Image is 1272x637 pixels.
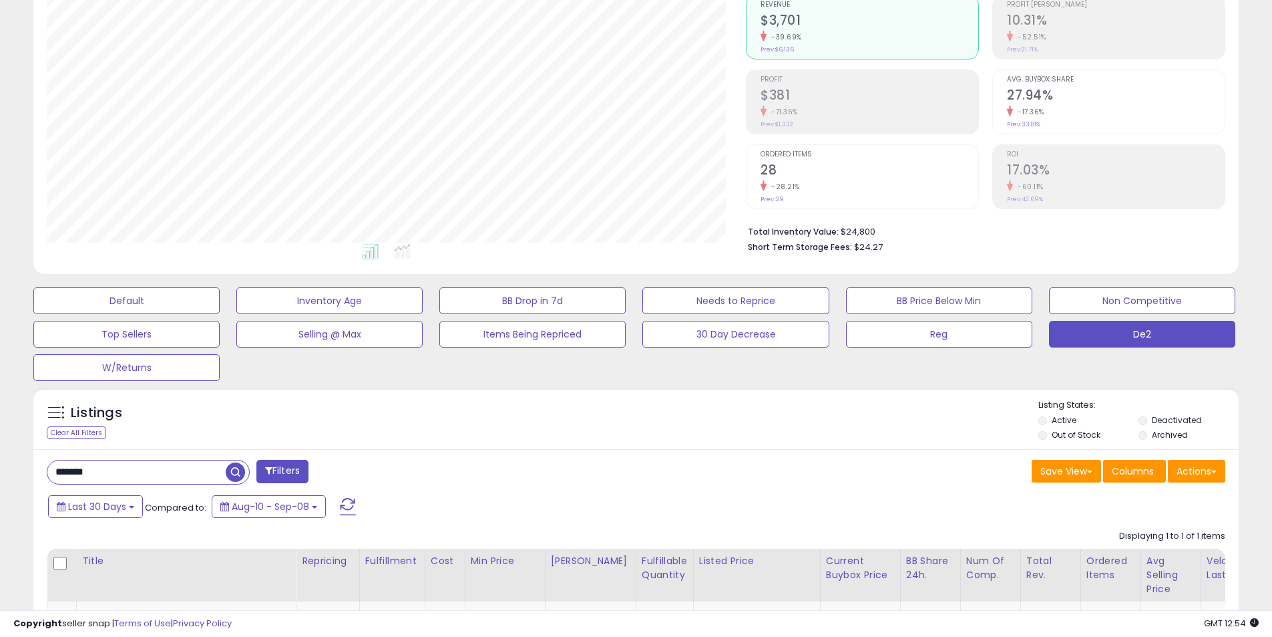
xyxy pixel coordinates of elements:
[761,1,978,9] span: Revenue
[47,426,106,439] div: Clear All Filters
[1052,414,1076,426] label: Active
[13,618,232,630] div: seller snap | |
[256,460,308,483] button: Filters
[1007,162,1225,180] h2: 17.03%
[232,500,309,513] span: Aug-10 - Sep-08
[761,162,978,180] h2: 28
[1007,45,1038,53] small: Prev: 21.71%
[1013,182,1044,192] small: -60.11%
[302,554,354,568] div: Repricing
[1112,465,1154,478] span: Columns
[1007,13,1225,31] h2: 10.31%
[642,287,829,314] button: Needs to Reprice
[906,554,955,582] div: BB Share 24h.
[82,554,290,568] div: Title
[854,241,883,253] span: $24.27
[1152,414,1202,426] label: Deactivated
[1007,1,1225,9] span: Profit [PERSON_NAME]
[748,226,839,237] b: Total Inventory Value:
[431,554,459,568] div: Cost
[761,13,978,31] h2: $3,701
[1049,287,1235,314] button: Non Competitive
[1007,76,1225,84] span: Avg. Buybox Share
[173,617,232,630] a: Privacy Policy
[114,617,171,630] a: Terms of Use
[33,287,220,314] button: Default
[846,287,1032,314] button: BB Price Below Min
[966,554,1015,582] div: Num of Comp.
[642,321,829,348] button: 30 Day Decrease
[1007,120,1040,128] small: Prev: 33.81%
[1038,399,1239,412] p: Listing States:
[33,354,220,381] button: W/Returns
[767,182,800,192] small: -28.21%
[1007,151,1225,158] span: ROI
[439,287,626,314] button: BB Drop in 7d
[699,554,815,568] div: Listed Price
[145,501,206,514] span: Compared to:
[48,495,143,518] button: Last 30 Days
[761,195,784,203] small: Prev: 39
[212,495,326,518] button: Aug-10 - Sep-08
[439,321,626,348] button: Items Being Repriced
[761,151,978,158] span: Ordered Items
[761,88,978,106] h2: $381
[1013,107,1044,117] small: -17.36%
[826,554,895,582] div: Current Buybox Price
[1032,460,1101,483] button: Save View
[761,45,794,53] small: Prev: $6,136
[71,404,122,422] h5: Listings
[236,321,423,348] button: Selling @ Max
[1049,321,1235,348] button: De2
[471,554,540,568] div: Min Price
[642,554,688,582] div: Fulfillable Quantity
[761,76,978,84] span: Profit
[551,554,630,568] div: [PERSON_NAME]
[1026,554,1075,582] div: Total Rev.
[1013,32,1046,42] small: -52.51%
[748,241,852,253] b: Short Term Storage Fees:
[1007,195,1043,203] small: Prev: 42.69%
[1103,460,1166,483] button: Columns
[1119,530,1225,543] div: Displaying 1 to 1 of 1 items
[761,120,793,128] small: Prev: $1,332
[236,287,423,314] button: Inventory Age
[33,321,220,348] button: Top Sellers
[365,554,419,568] div: Fulfillment
[1146,554,1195,596] div: Avg Selling Price
[1007,88,1225,106] h2: 27.94%
[1152,429,1188,440] label: Archived
[1086,554,1135,582] div: Ordered Items
[13,617,62,630] strong: Copyright
[846,321,1032,348] button: Reg
[767,107,798,117] small: -71.36%
[1207,554,1255,582] div: Velocity Last 30d
[1168,460,1225,483] button: Actions
[767,32,802,42] small: -39.69%
[68,500,126,513] span: Last 30 Days
[1052,429,1100,440] label: Out of Stock
[1204,617,1259,630] span: 2025-10-9 12:54 GMT
[748,223,1215,239] li: $24,800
